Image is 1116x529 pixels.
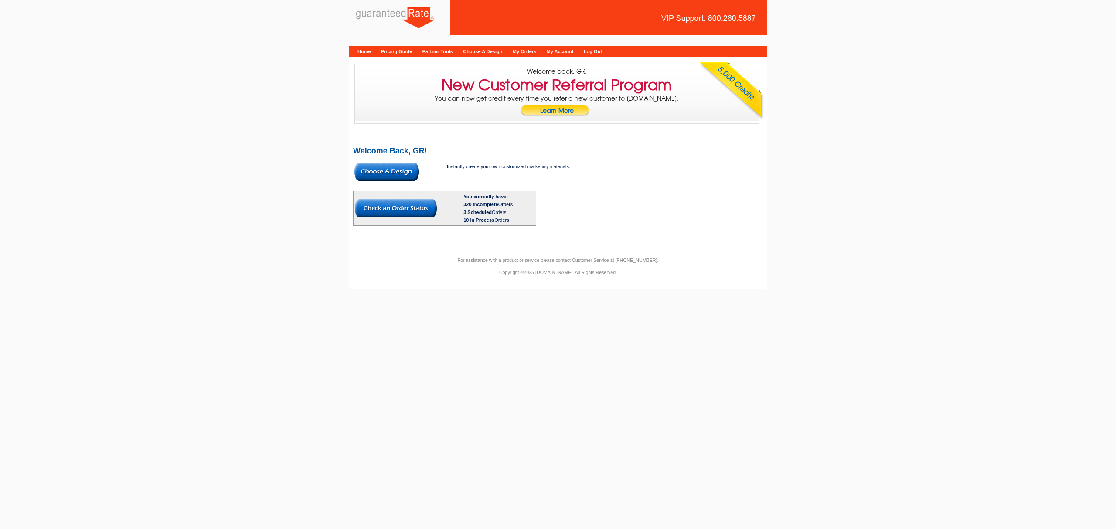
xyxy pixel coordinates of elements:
a: Pricing Guide [381,49,412,54]
a: Choose A Design [463,49,502,54]
span: Instantly create your own customized marketing materials. [447,164,570,169]
h2: Welcome Back, GR! [353,147,763,155]
h3: New Customer Referral Program [442,81,672,88]
a: Learn More [521,105,593,122]
b: You currently have: [463,194,508,199]
a: Partner Tools [422,49,453,54]
div: Orders Orders Orders [463,200,534,224]
a: My Orders [513,49,536,54]
a: Log Out [584,49,602,54]
a: Home [357,49,371,54]
span: 10 In Process [463,217,494,223]
span: Welcome back, GR. [527,68,587,75]
span: 3 Scheduled [463,210,492,215]
img: button-choose-design.gif [354,163,419,181]
p: Copyright ©2025 [DOMAIN_NAME]. All Rights Reserved. [349,268,767,276]
p: You can now get credit every time you refer a new customer to [DOMAIN_NAME]. [355,95,759,122]
img: button-check-order-status.gif [355,199,437,217]
p: For assistance with a product or service please contact Customer Service at [PHONE_NUMBER]. [349,256,767,264]
a: My Account [547,49,574,54]
span: 320 Incomplete [463,202,498,207]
